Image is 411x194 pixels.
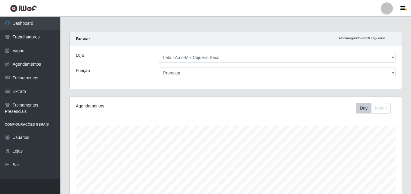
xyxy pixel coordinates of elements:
[356,103,391,113] div: First group
[356,103,396,113] div: Toolbar with button groups
[371,103,391,113] button: Month
[76,103,204,109] div: Agendamentos
[76,67,90,74] label: Função
[76,52,84,58] label: Loja
[76,36,90,41] strong: Buscar
[10,5,37,12] img: CoreUI Logo
[356,103,371,113] button: Day
[339,36,388,40] i: Recarregando em 28 segundos...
